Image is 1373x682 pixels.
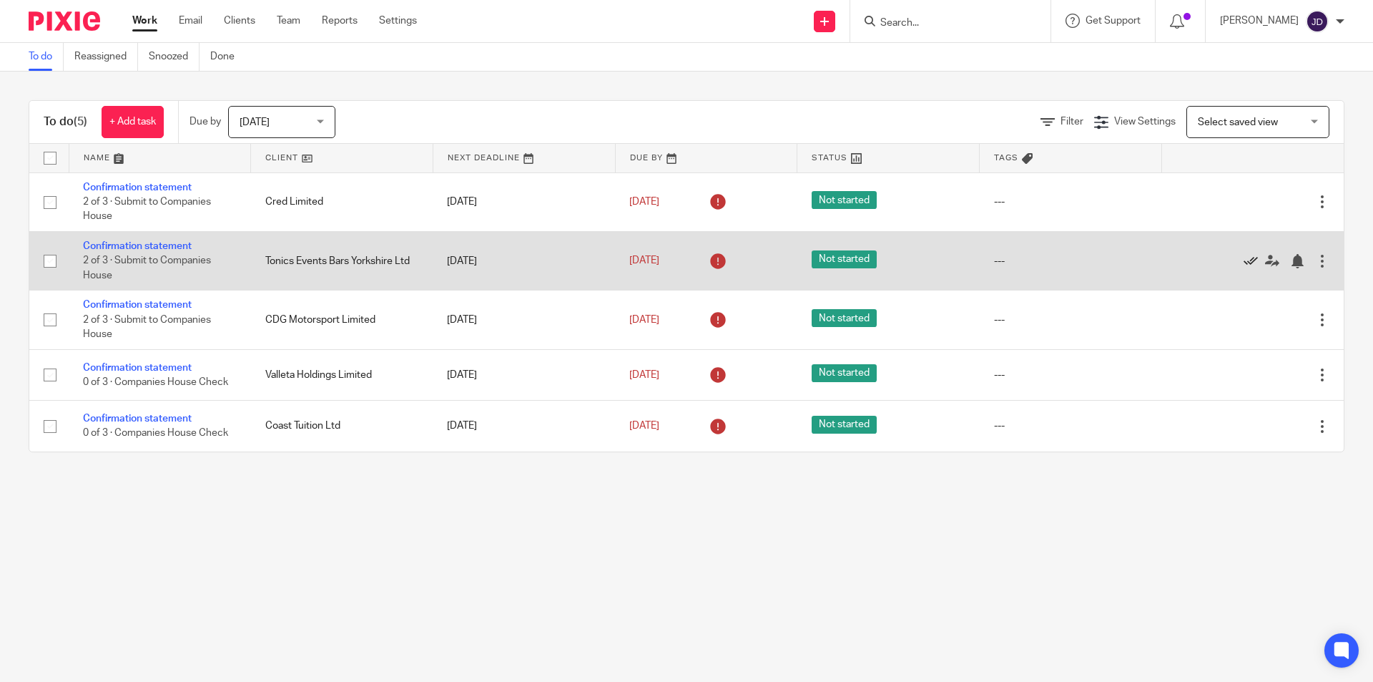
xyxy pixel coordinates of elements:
a: Confirmation statement [83,182,192,193]
td: [DATE] [433,349,615,400]
a: Settings [379,14,417,28]
span: Tags [994,154,1018,162]
span: (5) [74,116,87,127]
span: Filter [1060,117,1083,127]
span: Select saved view [1198,117,1278,127]
h1: To do [44,115,87,130]
span: 0 of 3 · Companies House Check [83,429,228,439]
td: [DATE] [433,291,615,349]
span: [DATE] [240,117,270,127]
td: Valleta Holdings Limited [251,349,433,400]
a: Reports [322,14,358,28]
td: CDG Motorsport Limited [251,291,433,349]
td: Coast Tuition Ltd [251,401,433,452]
span: Get Support [1086,16,1141,26]
a: Mark as done [1244,253,1265,268]
a: + Add task [102,106,164,138]
a: Confirmation statement [83,241,192,251]
a: Email [179,14,202,28]
span: 2 of 3 · Submit to Companies House [83,315,211,340]
a: Done [210,43,245,71]
a: Clients [224,14,255,28]
div: --- [994,419,1148,433]
div: --- [994,254,1148,268]
a: Confirmation statement [83,363,192,373]
img: svg%3E [1306,10,1329,33]
td: Tonics Events Bars Yorkshire Ltd [251,231,433,290]
a: Team [277,14,300,28]
div: --- [994,313,1148,327]
span: Not started [812,364,877,382]
span: 0 of 3 · Companies House Check [83,377,228,387]
span: [DATE] [629,421,659,431]
span: Not started [812,191,877,209]
a: Work [132,14,157,28]
span: [DATE] [629,256,659,266]
td: [DATE] [433,401,615,452]
span: [DATE] [629,197,659,207]
a: To do [29,43,64,71]
span: View Settings [1114,117,1176,127]
div: --- [994,195,1148,209]
span: [DATE] [629,315,659,325]
td: [DATE] [433,172,615,231]
span: 2 of 3 · Submit to Companies House [83,256,211,281]
td: Cred Limited [251,172,433,231]
span: 2 of 3 · Submit to Companies House [83,197,211,222]
span: [DATE] [629,370,659,380]
a: Reassigned [74,43,138,71]
a: Snoozed [149,43,200,71]
a: Confirmation statement [83,414,192,424]
p: Due by [190,115,221,129]
div: --- [994,368,1148,382]
p: [PERSON_NAME] [1220,14,1299,28]
a: Confirmation statement [83,300,192,310]
img: Pixie [29,11,100,31]
span: Not started [812,250,877,268]
td: [DATE] [433,231,615,290]
span: Not started [812,309,877,327]
span: Not started [812,416,877,434]
input: Search [879,17,1008,30]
